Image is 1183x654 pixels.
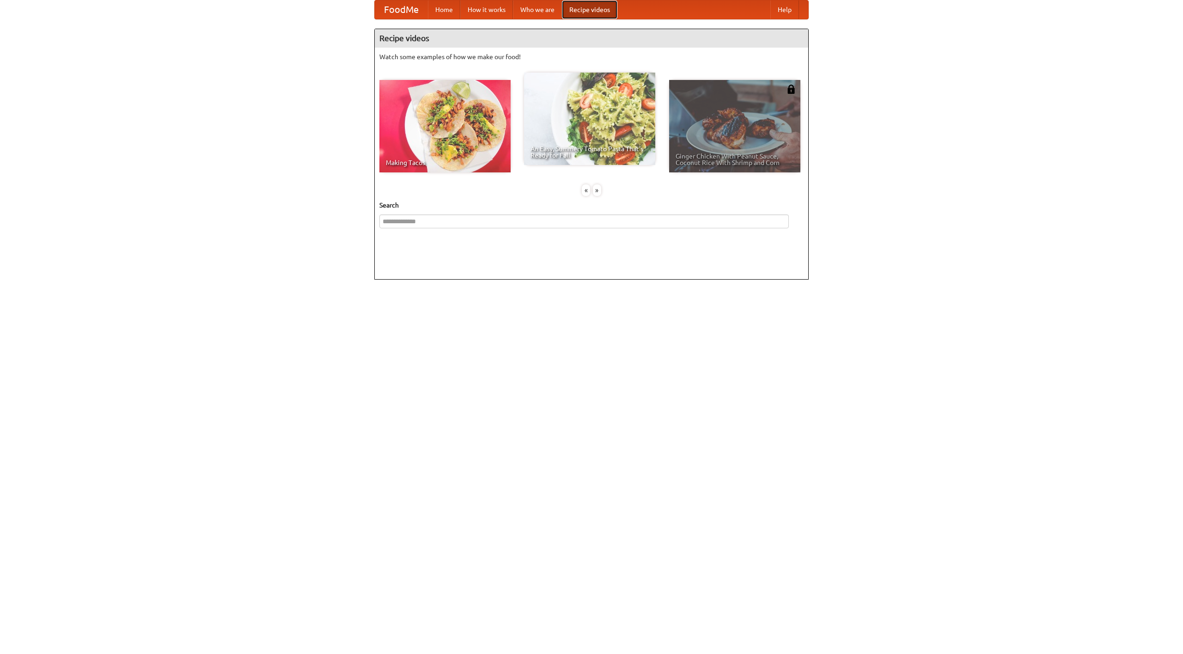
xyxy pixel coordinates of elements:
a: How it works [460,0,513,19]
p: Watch some examples of how we make our food! [379,52,804,61]
img: 483408.png [787,85,796,94]
a: An Easy, Summery Tomato Pasta That's Ready for Fall [524,73,655,165]
span: Making Tacos [386,159,504,166]
a: Recipe videos [562,0,617,19]
div: « [582,184,590,196]
a: Help [770,0,799,19]
a: Making Tacos [379,80,511,172]
h4: Recipe videos [375,29,808,48]
a: FoodMe [375,0,428,19]
div: » [593,184,601,196]
a: Who we are [513,0,562,19]
a: Home [428,0,460,19]
h5: Search [379,201,804,210]
span: An Easy, Summery Tomato Pasta That's Ready for Fall [531,146,649,159]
